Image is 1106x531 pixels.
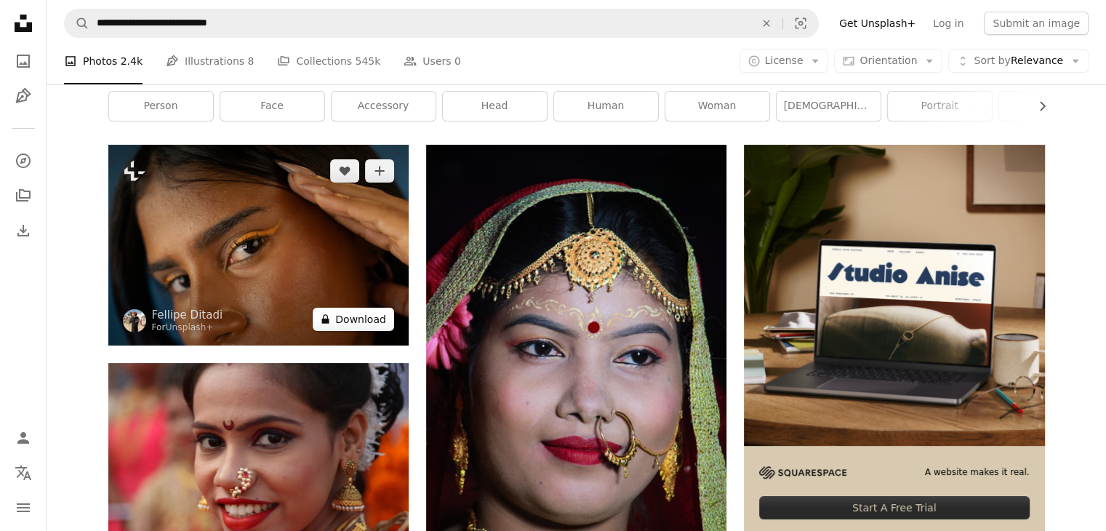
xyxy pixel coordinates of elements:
[365,159,394,183] button: Add to Collection
[984,12,1089,35] button: Submit an image
[313,308,394,331] button: Download
[332,92,436,121] a: accessory
[277,38,380,84] a: Collections 545k
[9,81,38,111] a: Illustrations
[740,49,829,73] button: License
[924,12,972,35] a: Log in
[355,53,380,69] span: 545k
[974,55,1010,66] span: Sort by
[948,49,1089,73] button: Sort byRelevance
[152,322,223,334] div: For
[1029,92,1045,121] button: scroll list to the right
[166,38,254,84] a: Illustrations 8
[665,92,769,121] a: woman
[65,9,89,37] button: Search Unsplash
[759,496,1029,519] div: Start A Free Trial
[9,146,38,175] a: Explore
[443,92,547,121] a: head
[454,53,461,69] span: 0
[9,47,38,76] a: Photos
[108,238,409,251] a: a close up of a person with a yellow eyeliner
[765,55,804,66] span: License
[925,466,1030,479] span: A website makes it real.
[750,9,782,37] button: Clear
[404,38,461,84] a: Users 0
[166,322,214,332] a: Unsplash+
[9,216,38,245] a: Download History
[426,364,726,377] a: A woman with a nose ring and a nose ring
[744,145,1044,445] img: file-1705123271268-c3eaf6a79b21image
[123,309,146,332] img: Go to Fellipe Ditadi's profile
[783,9,818,37] button: Visual search
[330,159,359,183] button: Like
[777,92,881,121] a: [DEMOGRAPHIC_DATA]
[974,54,1063,68] span: Relevance
[830,12,924,35] a: Get Unsplash+
[108,456,409,469] a: woman on selective focus photography
[152,308,223,322] a: Fellipe Ditadi
[9,423,38,452] a: Log in / Sign up
[9,181,38,210] a: Collections
[108,145,409,345] img: a close up of a person with a yellow eyeliner
[834,49,942,73] button: Orientation
[248,53,255,69] span: 8
[888,92,992,121] a: portrait
[859,55,917,66] span: Orientation
[9,9,38,41] a: Home — Unsplash
[999,92,1103,121] a: india
[759,466,846,479] img: file-1705255347840-230a6ab5bca9image
[554,92,658,121] a: human
[9,493,38,522] button: Menu
[9,458,38,487] button: Language
[109,92,213,121] a: person
[64,9,819,38] form: Find visuals sitewide
[220,92,324,121] a: face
